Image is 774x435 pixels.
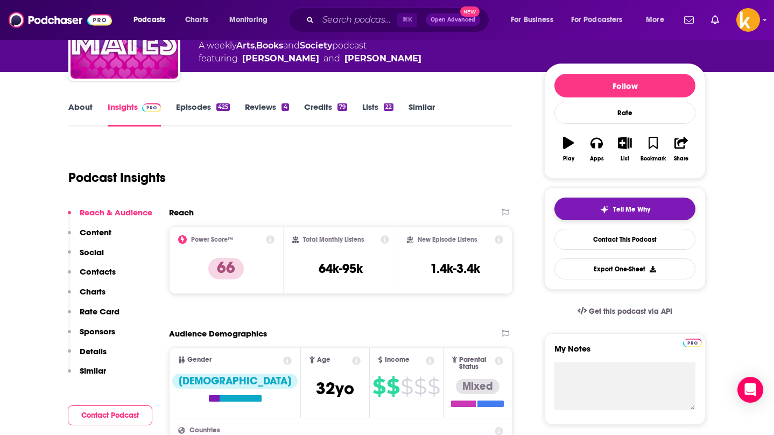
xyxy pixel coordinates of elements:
[178,11,215,29] a: Charts
[430,261,480,277] h3: 1.4k-3.4k
[554,102,695,124] div: Rate
[646,12,664,27] span: More
[680,11,698,29] a: Show notifications dropdown
[283,40,300,51] span: and
[569,298,681,325] a: Get this podcast via API
[80,366,106,376] p: Similar
[80,286,105,297] p: Charts
[431,17,475,23] span: Open Advanced
[737,377,763,403] div: Open Intercom Messenger
[282,103,289,111] div: 4
[317,356,330,363] span: Age
[216,103,230,111] div: 425
[245,102,289,127] a: Reviews4
[80,266,116,277] p: Contacts
[126,11,179,29] button: open menu
[590,156,604,162] div: Apps
[68,170,166,186] h1: Podcast Insights
[80,346,107,356] p: Details
[386,378,399,395] span: $
[456,379,499,394] div: Mixed
[736,8,760,32] span: Logged in as sshawan
[256,40,283,51] a: Books
[208,258,244,279] p: 66
[589,307,672,316] span: Get this podcast via API
[397,13,417,27] span: ⌘ K
[667,130,695,169] button: Share
[511,12,553,27] span: For Business
[316,378,354,399] span: 32 yo
[236,40,255,51] a: Arts
[299,8,499,32] div: Search podcasts, credits, & more...
[337,103,347,111] div: 79
[191,236,233,243] h2: Power Score™
[372,378,385,395] span: $
[674,156,688,162] div: Share
[554,229,695,250] a: Contact This Podcast
[400,378,413,395] span: $
[600,205,609,214] img: tell me why sparkle
[554,198,695,220] button: tell me why sparkleTell Me Why
[318,11,397,29] input: Search podcasts, credits, & more...
[199,52,421,65] span: featuring
[80,326,115,336] p: Sponsors
[169,328,267,339] h2: Audience Demographics
[611,130,639,169] button: List
[683,339,702,347] img: Podchaser Pro
[736,8,760,32] img: User Profile
[68,366,106,385] button: Similar
[385,356,410,363] span: Income
[176,102,230,127] a: Episodes425
[68,346,107,366] button: Details
[68,286,105,306] button: Charts
[459,356,492,370] span: Parental Status
[300,40,332,51] a: Society
[229,12,268,27] span: Monitoring
[187,356,212,363] span: Gender
[641,156,666,162] div: Bookmark
[460,6,480,17] span: New
[9,10,112,30] img: Podchaser - Follow, Share and Rate Podcasts
[384,103,393,111] div: 22
[554,258,695,279] button: Export One-Sheet
[68,102,93,127] a: About
[409,102,435,127] a: Similar
[189,427,220,434] span: Countries
[68,405,152,425] button: Contact Podcast
[564,11,638,29] button: open menu
[172,374,298,389] div: [DEMOGRAPHIC_DATA]
[142,103,161,112] img: Podchaser Pro
[242,52,319,65] a: Sarah MacLean
[554,74,695,97] button: Follow
[80,247,104,257] p: Social
[683,337,702,347] a: Pro website
[133,12,165,27] span: Podcasts
[68,266,116,286] button: Contacts
[621,156,629,162] div: List
[571,12,623,27] span: For Podcasters
[582,130,610,169] button: Apps
[707,11,723,29] a: Show notifications dropdown
[563,156,574,162] div: Play
[222,11,282,29] button: open menu
[68,326,115,346] button: Sponsors
[169,207,194,217] h2: Reach
[418,236,477,243] h2: New Episode Listens
[68,207,152,227] button: Reach & Audience
[427,378,440,395] span: $
[80,227,111,237] p: Content
[185,12,208,27] span: Charts
[68,227,111,247] button: Content
[554,343,695,362] label: My Notes
[613,205,650,214] span: Tell Me Why
[414,378,426,395] span: $
[639,130,667,169] button: Bookmark
[199,39,421,65] div: A weekly podcast
[323,52,340,65] span: and
[426,13,480,26] button: Open AdvancedNew
[68,247,104,267] button: Social
[554,130,582,169] button: Play
[736,8,760,32] button: Show profile menu
[303,236,364,243] h2: Total Monthly Listens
